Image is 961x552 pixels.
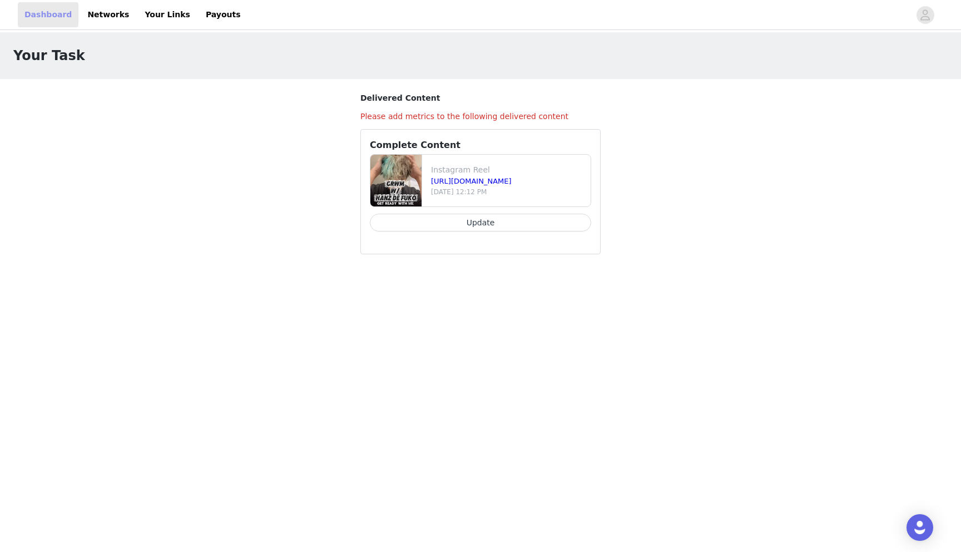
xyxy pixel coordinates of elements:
div: Open Intercom Messenger [906,514,933,541]
a: Payouts [199,2,247,27]
p: Instagram Reel [431,164,586,176]
div: avatar [920,6,930,24]
p: [DATE] 12:12 PM [431,187,586,197]
a: Dashboard [18,2,78,27]
button: Update [370,214,591,231]
a: [URL][DOMAIN_NAME] [431,177,512,185]
h1: Your Task [13,46,85,66]
h3: Complete Content [370,139,591,152]
h4: Please add metrics to the following delivered content [360,111,601,122]
h3: Delivered Content [360,92,601,104]
a: Your Links [138,2,197,27]
a: Networks [81,2,136,27]
img: file [370,155,422,206]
